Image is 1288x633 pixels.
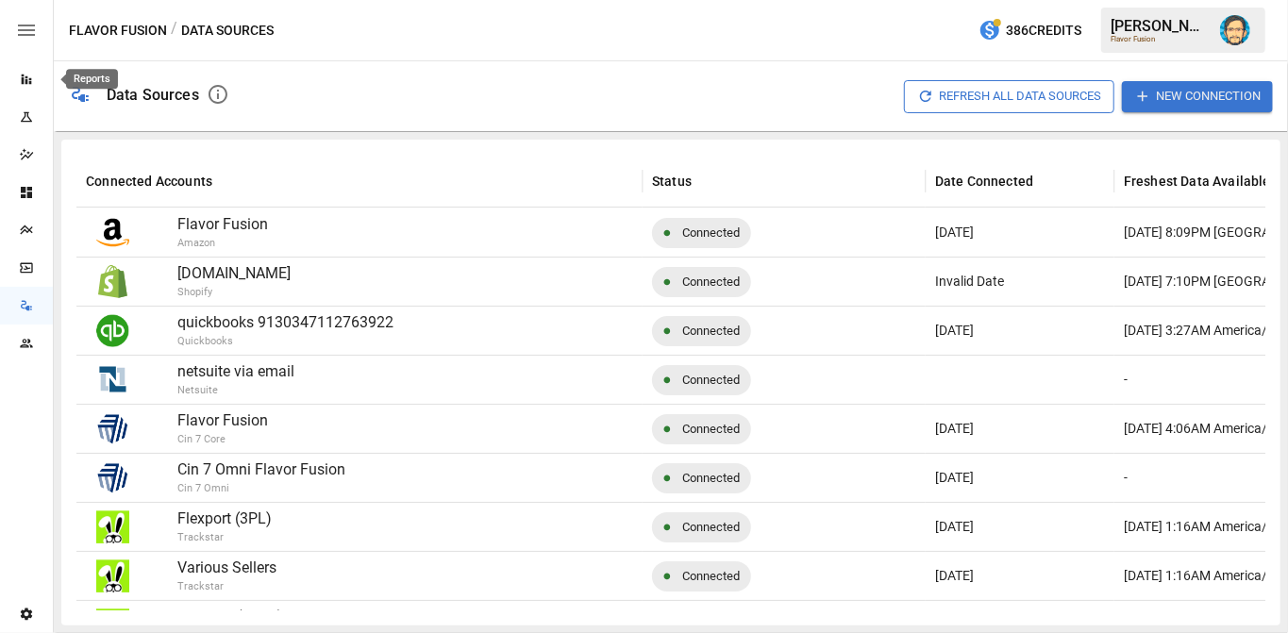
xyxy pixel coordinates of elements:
div: Feb 12 2025 [926,502,1114,551]
div: Mar 04 2025 [926,551,1114,600]
button: Flavor Fusion [69,19,167,42]
span: Connected [671,307,751,355]
div: / [171,19,177,42]
p: Cin 7 Core [177,432,734,448]
p: Cin 7 Omni [177,481,734,497]
span: Connected [671,208,751,257]
p: quickbooks 9130347112763922 [177,311,633,334]
p: Flexport (3PL) [177,508,633,530]
button: Refresh All Data Sources [904,80,1114,113]
div: Flavor Fusion [1111,35,1209,43]
p: Amazon [177,236,734,252]
p: [DOMAIN_NAME] [177,262,633,285]
p: Flavor Fusion [177,409,633,432]
button: New Connection [1122,81,1273,112]
p: Trackstar [177,530,734,546]
img: CIN7 Omni [96,461,129,494]
div: Apr 04 2024 [926,208,1114,257]
div: Jan 03 2025 [926,404,1114,453]
img: Trackstar [96,510,129,543]
div: Data Sources [107,86,199,104]
div: Status [652,174,692,189]
div: Invalid Date [926,257,1114,306]
p: netsuite via email [177,360,633,383]
p: Quickbooks [177,334,734,350]
button: Dana Basken [1209,4,1262,57]
div: Reports [66,69,118,89]
button: Sort [1035,168,1062,194]
p: Trackstar [177,579,734,595]
img: Quickbooks Logo [96,314,129,347]
span: Connected [671,258,751,306]
span: Connected [671,405,751,453]
div: Date Connected [935,174,1033,189]
p: Various Sellers [177,557,633,579]
button: Sort [694,168,720,194]
div: Jul 13 2023 [926,306,1114,355]
span: Connected [671,552,751,600]
p: Flavor Fusion [177,213,633,236]
p: Netsuite [177,383,734,399]
div: - [1124,356,1128,404]
span: Connected [671,356,751,404]
div: [PERSON_NAME] [1111,17,1209,35]
button: 386Credits [971,13,1089,48]
img: Shopify Logo [96,265,129,298]
span: Connected [671,454,751,502]
div: Connected Accounts [86,174,212,189]
img: Dana Basken [1220,15,1250,45]
img: CIN7 Core [96,412,129,445]
img: NetSuite Logo [96,363,129,396]
p: Shopify [177,285,734,301]
button: Sort [214,168,241,194]
div: - [1124,454,1128,502]
span: 386 Credits [1006,19,1081,42]
img: Amazon Logo [96,216,129,249]
div: Feb 24 2025 [926,453,1114,502]
span: Freshest Data Available [1124,172,1271,191]
img: Trackstar [96,559,129,592]
span: Connected [671,503,751,551]
p: Cin 7 Omni Flavor Fusion [177,458,633,481]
